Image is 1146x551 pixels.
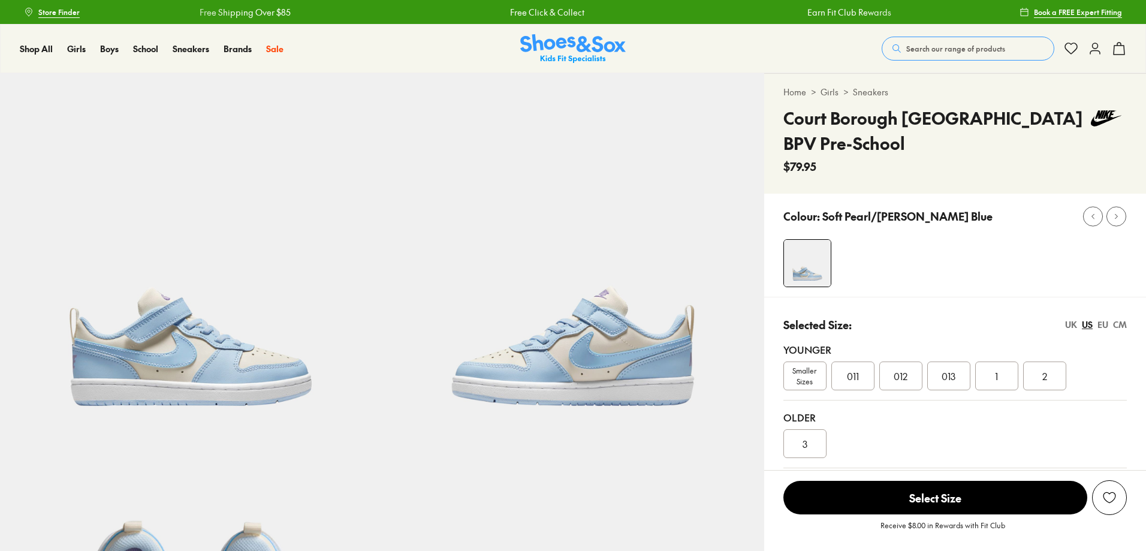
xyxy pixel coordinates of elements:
[1113,318,1127,331] div: CM
[783,480,1087,515] button: Select Size
[783,317,852,333] p: Selected Size:
[853,86,888,98] a: Sneakers
[1065,318,1077,331] div: UK
[67,43,86,55] a: Girls
[822,208,993,224] p: Soft Pearl/[PERSON_NAME] Blue
[784,240,831,287] img: 4-552108_1
[1034,7,1122,17] span: Book a FREE Expert Fitting
[382,73,764,455] img: 5-552109_1
[995,369,998,383] span: 1
[942,369,955,383] span: 013
[1092,480,1127,515] button: Add to Wishlist
[803,436,807,451] span: 3
[783,481,1087,514] span: Select Size
[906,43,1005,54] span: Search our range of products
[1097,318,1108,331] div: EU
[1042,369,1047,383] span: 2
[783,158,816,174] span: $79.95
[266,43,284,55] a: Sale
[783,86,806,98] a: Home
[1020,1,1122,23] a: Book a FREE Expert Fitting
[520,34,626,64] img: SNS_Logo_Responsive.svg
[224,43,252,55] a: Brands
[38,7,80,17] span: Store Finder
[784,365,826,387] span: Smaller Sizes
[783,342,1127,357] div: Younger
[783,410,1127,424] div: Older
[100,43,119,55] a: Boys
[199,6,290,19] a: Free Shipping Over $85
[1086,106,1127,131] img: Vendor logo
[821,86,839,98] a: Girls
[133,43,158,55] a: School
[783,208,820,224] p: Colour:
[882,37,1054,61] button: Search our range of products
[509,6,584,19] a: Free Click & Collect
[847,369,859,383] span: 011
[894,369,907,383] span: 012
[807,6,891,19] a: Earn Fit Club Rewards
[24,1,80,23] a: Store Finder
[880,520,1005,541] p: Receive $8.00 in Rewards with Fit Club
[1082,318,1093,331] div: US
[173,43,209,55] a: Sneakers
[783,106,1086,156] h4: Court Borough [GEOGRAPHIC_DATA] BPV Pre-School
[520,34,626,64] a: Shoes & Sox
[783,86,1127,98] div: > >
[20,43,53,55] a: Shop All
